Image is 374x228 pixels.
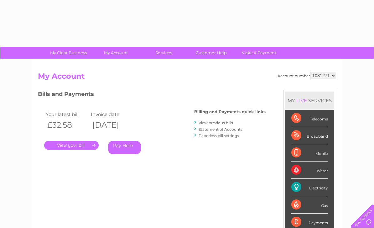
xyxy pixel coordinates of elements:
a: . [44,141,99,150]
td: Your latest bill [44,110,89,119]
div: Mobile [291,144,328,162]
div: Water [291,162,328,179]
div: MY SERVICES [285,92,334,109]
a: Make A Payment [233,47,285,59]
div: Electricity [291,179,328,196]
div: Account number [278,72,336,79]
a: My Clear Business [43,47,94,59]
div: Broadband [291,127,328,144]
a: Pay Here [108,141,141,154]
a: My Account [90,47,142,59]
th: £32.58 [44,119,89,131]
div: LIVE [295,98,308,103]
a: Paperless bill settings [199,133,239,138]
h2: My Account [38,72,336,84]
a: Statement of Accounts [199,127,242,132]
a: Customer Help [185,47,237,59]
a: Services [138,47,190,59]
h3: Bills and Payments [38,90,266,101]
h4: Billing and Payments quick links [194,109,266,114]
div: Gas [291,196,328,214]
div: Telecoms [291,110,328,127]
a: View previous bills [199,120,233,125]
th: [DATE] [89,119,134,131]
td: Invoice date [89,110,134,119]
